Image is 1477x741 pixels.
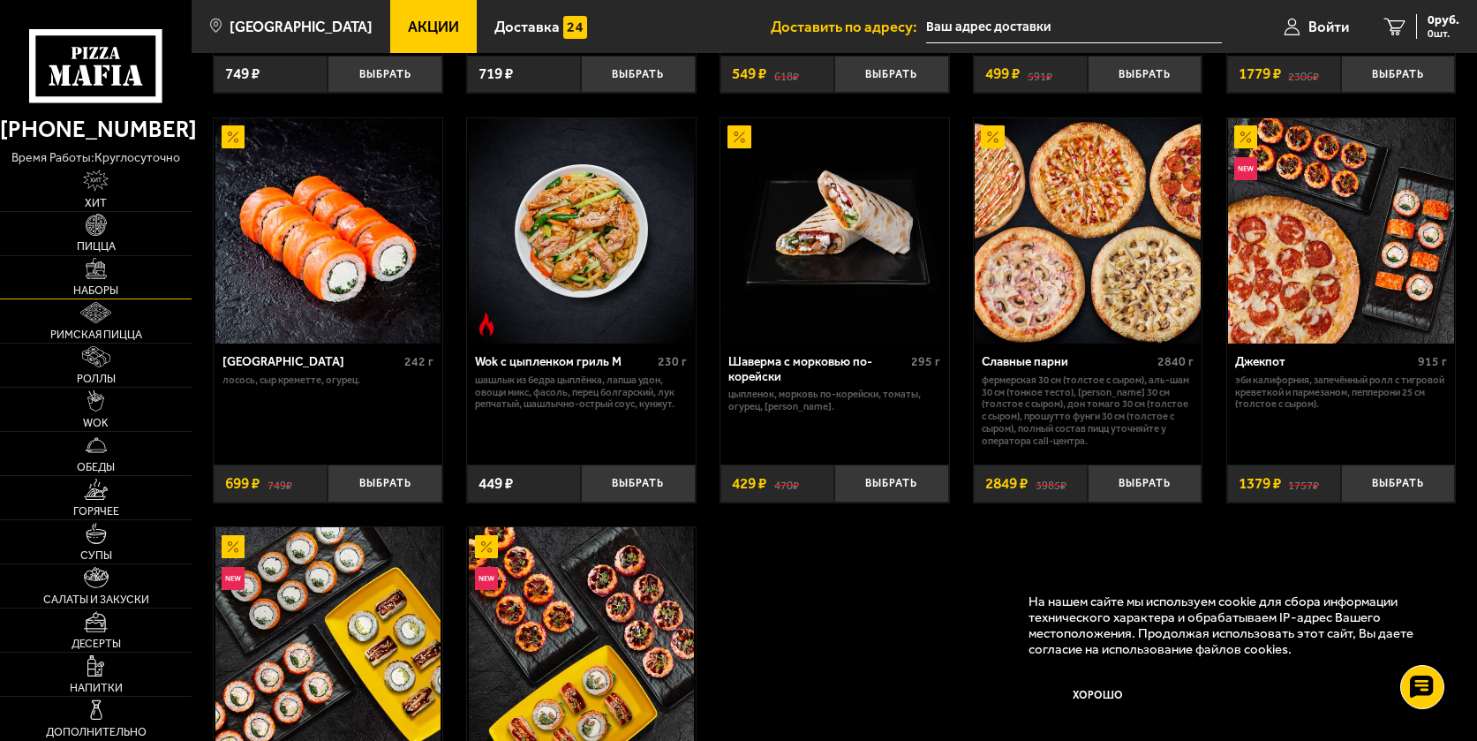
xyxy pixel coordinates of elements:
[1235,355,1413,370] div: Джекпот
[1088,56,1202,94] button: Выбрать
[222,125,245,148] img: Акционный
[1341,465,1455,503] button: Выбрать
[225,66,260,81] span: 749 ₽
[981,125,1004,148] img: Акционный
[975,118,1200,344] img: Славные парни
[408,19,459,34] span: Акции
[1234,125,1257,148] img: Акционный
[467,118,696,344] a: Острое блюдоWok с цыпленком гриль M
[404,354,433,369] span: 242 г
[1239,66,1281,81] span: 1779 ₽
[475,355,653,370] div: Wok с цыпленком гриль M
[732,476,766,491] span: 429 ₽
[1088,465,1202,503] button: Выбрать
[479,66,513,81] span: 719 ₽
[214,118,442,344] a: АкционныйФиладельфия
[222,374,434,387] p: лосось, Сыр креметте, огурец.
[1428,28,1459,39] span: 0 шт.
[80,550,112,562] span: Супы
[1227,118,1456,344] a: АкционныйНовинкаДжекпот
[328,465,441,503] button: Выбрать
[479,476,513,491] span: 449 ₽
[581,56,695,94] button: Выбрать
[982,374,1194,449] p: Фермерская 30 см (толстое с сыром), Аль-Шам 30 см (тонкое тесто), [PERSON_NAME] 30 см (толстое с ...
[658,354,687,369] span: 230 г
[774,476,799,491] s: 470 ₽
[215,118,441,344] img: Филадельфия
[1341,56,1455,94] button: Выбрать
[1288,66,1319,81] s: 2306 ₽
[222,355,401,370] div: [GEOGRAPHIC_DATA]
[1239,476,1281,491] span: 1379 ₽
[774,66,799,81] s: 618 ₽
[834,56,948,94] button: Выбрать
[1029,672,1167,718] button: Хорошо
[222,535,245,558] img: Акционный
[1288,476,1319,491] s: 1757 ₽
[77,374,116,385] span: Роллы
[494,19,560,34] span: Доставка
[73,285,118,297] span: Наборы
[728,355,907,384] div: Шаверма с морковью по-корейски
[70,683,123,694] span: Напитки
[328,56,441,94] button: Выбрать
[475,567,498,590] img: Новинка
[73,506,119,518] span: Горячее
[268,476,292,491] s: 749 ₽
[230,19,373,34] span: [GEOGRAPHIC_DATA]
[475,374,687,412] p: шашлык из бедра цыплёнка, лапша удон, овощи микс, фасоль, перец болгарский, лук репчатый, шашлычн...
[1308,19,1349,34] span: Войти
[834,465,948,503] button: Выбрать
[50,329,142,341] span: Римская пицца
[771,19,926,34] span: Доставить по адресу:
[1234,157,1257,180] img: Новинка
[985,66,1020,81] span: 499 ₽
[72,639,121,650] span: Десерты
[720,118,949,344] a: АкционныйШаверма с морковью по-корейски
[985,476,1028,491] span: 2849 ₽
[83,418,109,429] span: WOK
[581,465,695,503] button: Выбрать
[1036,476,1066,491] s: 3985 ₽
[1235,374,1447,412] p: Эби Калифорния, Запечённый ролл с тигровой креветкой и пармезаном, Пепперони 25 см (толстое с сыр...
[85,198,107,209] span: Хит
[77,462,115,473] span: Обеды
[43,594,149,606] span: Салаты и закуски
[1428,14,1459,26] span: 0 руб.
[1029,594,1430,657] p: На нашем сайте мы используем cookie для сбора информации технического характера и обрабатываем IP...
[911,354,940,369] span: 295 г
[46,727,147,738] span: Дополнительно
[1157,354,1194,369] span: 2840 г
[728,389,940,413] p: цыпленок, морковь по-корейски, томаты, огурец, [PERSON_NAME].
[475,535,498,558] img: Акционный
[1028,66,1052,81] s: 591 ₽
[1228,118,1453,344] img: Джекпот
[974,118,1202,344] a: АкционныйСлавные парни
[475,313,498,336] img: Острое блюдо
[722,118,947,344] img: Шаверма с морковью по-корейски
[1418,354,1447,369] span: 915 г
[926,11,1222,43] input: Ваш адрес доставки
[469,118,694,344] img: Wok с цыпленком гриль M
[982,355,1153,370] div: Славные парни
[727,125,750,148] img: Акционный
[225,476,260,491] span: 699 ₽
[732,66,766,81] span: 549 ₽
[222,567,245,590] img: Новинка
[563,16,586,39] img: 15daf4d41897b9f0e9f617042186c801.svg
[77,241,116,253] span: Пицца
